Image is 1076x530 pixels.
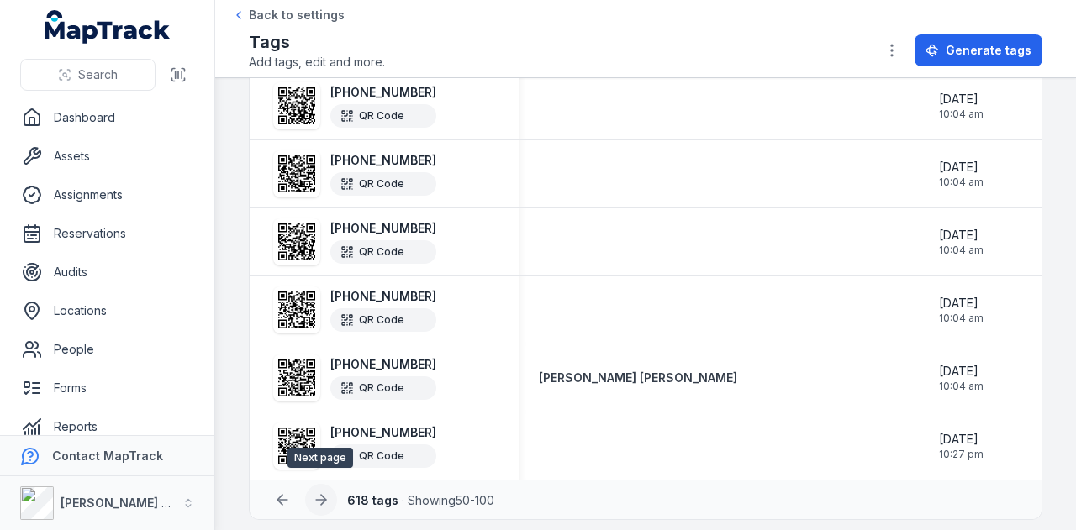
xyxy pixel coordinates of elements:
[13,139,201,173] a: Assets
[13,178,201,212] a: Assignments
[330,220,436,237] strong: [PHONE_NUMBER]
[939,312,984,325] span: 10:04 am
[939,431,984,461] time: 14/11/2024, 10:27:53 pm
[249,30,385,54] h2: Tags
[939,363,984,380] span: [DATE]
[330,84,436,101] strong: [PHONE_NUMBER]
[20,59,156,91] button: Search
[939,108,984,121] span: 10:04 am
[939,363,984,393] time: 04/11/2024, 10:04:12 am
[939,244,984,257] span: 10:04 am
[330,444,436,468] div: QR Code
[330,376,436,400] div: QR Code
[45,10,171,44] a: MapTrack
[946,42,1031,59] span: Generate tags
[78,66,118,83] span: Search
[52,449,163,463] strong: Contact MapTrack
[249,7,345,24] span: Back to settings
[249,54,385,71] span: Add tags, edit and more.
[939,295,984,325] time: 04/11/2024, 10:04:12 am
[347,493,494,507] span: · Showing 50 - 100
[13,371,201,405] a: Forms
[330,356,436,373] strong: [PHONE_NUMBER]
[330,308,436,332] div: QR Code
[232,7,345,24] a: Back to settings
[13,217,201,250] a: Reservations
[13,294,201,328] a: Locations
[539,370,737,386] a: [PERSON_NAME] [PERSON_NAME]
[330,288,436,305] strong: [PHONE_NUMBER]
[330,104,436,128] div: QR Code
[330,152,436,169] strong: [PHONE_NUMBER]
[939,91,984,108] span: [DATE]
[330,424,436,441] strong: [PHONE_NUMBER]
[13,333,201,366] a: People
[939,448,984,461] span: 10:27 pm
[61,496,198,510] strong: [PERSON_NAME] Group
[939,227,984,244] span: [DATE]
[13,101,201,134] a: Dashboard
[939,431,984,448] span: [DATE]
[939,159,984,176] span: [DATE]
[939,176,984,189] span: 10:04 am
[13,410,201,443] a: Reports
[347,493,398,507] strong: 618 tags
[939,380,984,393] span: 10:04 am
[13,255,201,289] a: Audits
[330,240,436,264] div: QR Code
[330,172,436,196] div: QR Code
[939,159,984,189] time: 04/11/2024, 10:04:12 am
[915,34,1042,66] button: Generate tags
[939,227,984,257] time: 04/11/2024, 10:04:12 am
[939,91,984,121] time: 04/11/2024, 10:04:12 am
[287,448,353,468] span: Next page
[939,295,984,312] span: [DATE]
